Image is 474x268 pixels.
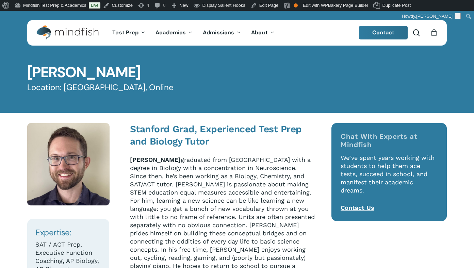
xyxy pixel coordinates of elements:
[294,3,298,7] div: OK
[341,154,438,204] p: We’ve spent years working with students to help them ace tests, succeed in school, and manifest t...
[203,29,234,36] span: Admissions
[27,82,174,93] span: Location: [GEOGRAPHIC_DATA], Online
[107,30,150,36] a: Test Prep
[112,29,138,36] span: Test Prep
[156,29,186,36] span: Academics
[27,65,447,80] h1: [PERSON_NAME]
[27,123,110,205] img: 0 Bryson Herrick
[35,227,71,238] span: Expertise:
[130,156,181,163] strong: [PERSON_NAME]
[341,132,438,149] h4: Chat With Experts at Mindfish
[89,2,100,9] a: Live
[130,123,302,147] strong: Stanford Grad, Experienced Test Prep and Biology Tutor
[341,204,374,211] a: Contact Us
[399,11,463,22] a: Howdy,
[27,20,447,46] header: Main Menu
[150,30,198,36] a: Academics
[246,30,280,36] a: About
[198,30,246,36] a: Admissions
[372,29,395,36] span: Contact
[430,29,438,36] a: Cart
[416,14,453,19] span: [PERSON_NAME]
[107,20,279,46] nav: Main Menu
[359,26,408,39] a: Contact
[251,29,268,36] span: About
